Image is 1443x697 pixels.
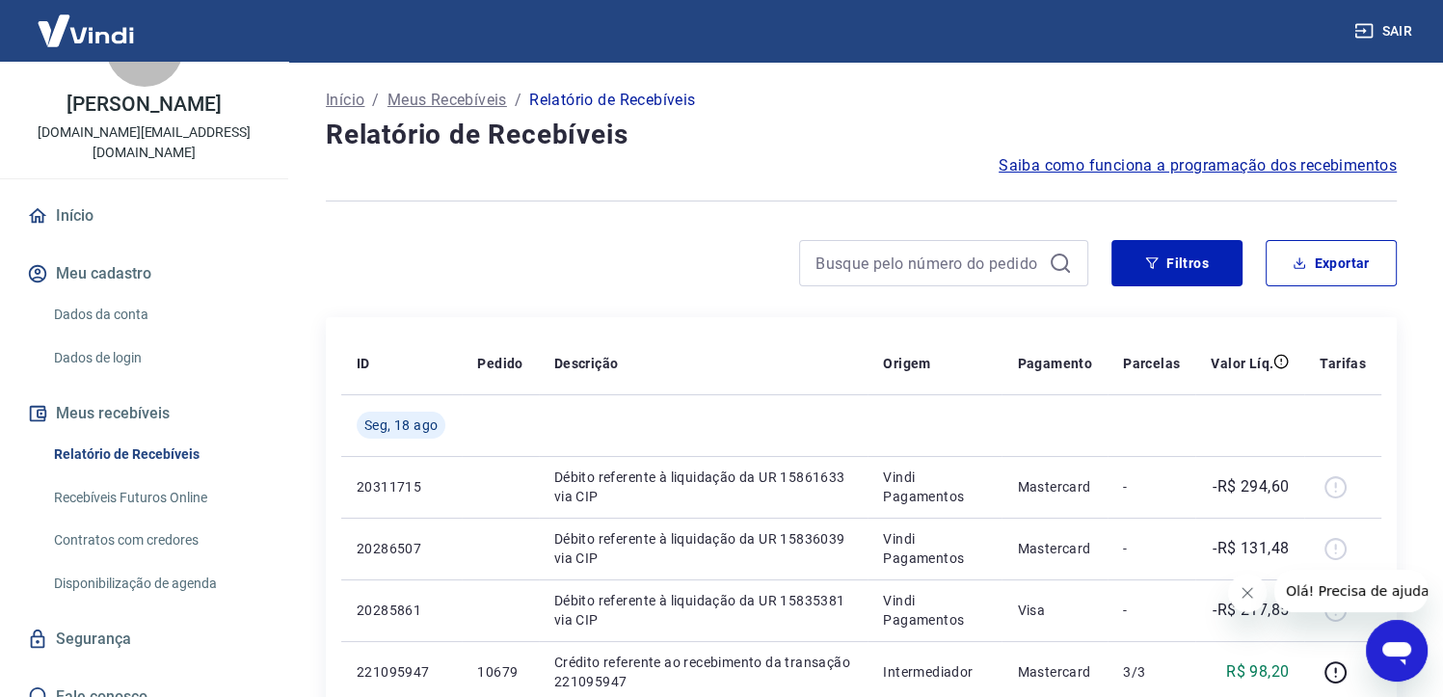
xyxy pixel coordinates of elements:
a: Saiba como funciona a programação dos recebimentos [999,154,1397,177]
span: Seg, 18 ago [364,416,438,435]
iframe: Mensagem da empresa [1274,570,1428,612]
button: Sair [1350,13,1420,49]
p: Pedido [477,354,522,373]
p: 20286507 [357,539,446,558]
a: Relatório de Recebíveis [46,435,265,474]
p: - [1123,601,1180,620]
p: ID [357,354,370,373]
p: Pagamento [1017,354,1092,373]
img: Vindi [23,1,148,60]
p: [DOMAIN_NAME][EMAIL_ADDRESS][DOMAIN_NAME] [15,122,273,163]
p: -R$ 217,85 [1213,599,1289,622]
p: Descrição [554,354,619,373]
a: Dados de login [46,338,265,378]
button: Filtros [1111,240,1243,286]
p: Vindi Pagamentos [883,529,986,568]
p: Valor Líq. [1211,354,1273,373]
p: Mastercard [1017,662,1092,682]
p: 3/3 [1123,662,1180,682]
p: 10679 [477,662,522,682]
p: / [515,89,521,112]
a: Disponibilização de agenda [46,564,265,603]
input: Busque pelo número do pedido [815,249,1041,278]
p: [PERSON_NAME] [67,94,221,115]
p: Origem [883,354,930,373]
a: Contratos com credores [46,521,265,560]
p: Débito referente à liquidação da UR 15835381 via CIP [554,591,853,630]
p: 20311715 [357,477,446,496]
a: Segurança [23,618,265,660]
button: Meu cadastro [23,253,265,295]
p: -R$ 131,48 [1213,537,1289,560]
a: Meus Recebíveis [387,89,507,112]
p: -R$ 294,60 [1213,475,1289,498]
span: Olá! Precisa de ajuda? [12,13,162,29]
p: 221095947 [357,662,446,682]
p: - [1123,539,1180,558]
p: Parcelas [1123,354,1180,373]
p: / [372,89,379,112]
p: Tarifas [1320,354,1366,373]
a: Dados da conta [46,295,265,335]
a: Início [326,89,364,112]
p: Débito referente à liquidação da UR 15836039 via CIP [554,529,853,568]
p: 20285861 [357,601,446,620]
p: Intermediador [883,662,986,682]
p: Mastercard [1017,477,1092,496]
iframe: Botão para abrir a janela de mensagens [1366,620,1428,682]
p: Vindi Pagamentos [883,591,986,630]
p: Mastercard [1017,539,1092,558]
button: Meus recebíveis [23,392,265,435]
p: Vindi Pagamentos [883,468,986,506]
p: Crédito referente ao recebimento da transação 221095947 [554,653,853,691]
p: Relatório de Recebíveis [529,89,695,112]
a: Início [23,195,265,237]
h4: Relatório de Recebíveis [326,116,1397,154]
p: Visa [1017,601,1092,620]
button: Exportar [1266,240,1397,286]
p: R$ 98,20 [1226,660,1289,684]
p: Débito referente à liquidação da UR 15861633 via CIP [554,468,853,506]
a: Recebíveis Futuros Online [46,478,265,518]
iframe: Fechar mensagem [1228,574,1267,612]
p: - [1123,477,1180,496]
